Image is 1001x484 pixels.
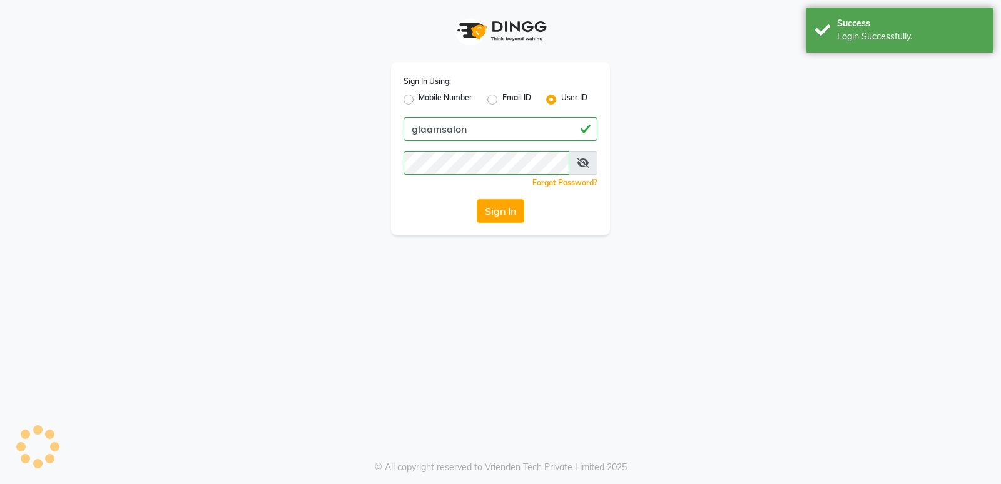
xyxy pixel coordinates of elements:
[477,199,524,223] button: Sign In
[561,92,587,107] label: User ID
[837,17,984,30] div: Success
[450,13,551,49] img: logo1.svg
[404,151,569,175] input: Username
[837,30,984,43] div: Login Successfully.
[419,92,472,107] label: Mobile Number
[404,117,597,141] input: Username
[532,178,597,187] a: Forgot Password?
[502,92,531,107] label: Email ID
[404,76,451,87] label: Sign In Using:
